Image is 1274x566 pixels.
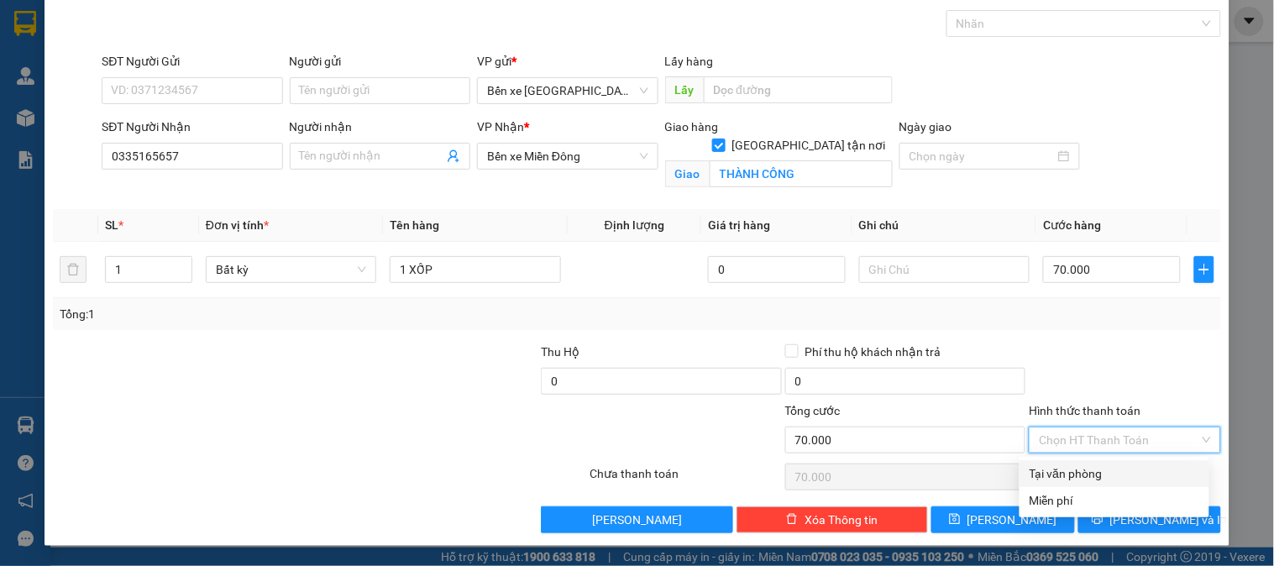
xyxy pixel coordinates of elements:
div: Miễn phí [1030,491,1199,510]
span: Phí thu hộ khách nhận trả [799,343,948,361]
span: Định lượng [605,218,664,232]
div: Người nhận [290,118,470,136]
span: Bến xe Quảng Ngãi [487,78,647,103]
input: VD: Bàn, Ghế [390,256,560,283]
span: Giá trị hàng [708,218,770,232]
div: VP gửi [477,52,658,71]
input: Giao tận nơi [710,160,893,187]
span: Lấy hàng [665,55,714,68]
th: Ghi chú [852,209,1036,242]
input: Dọc đường [704,76,893,103]
button: delete [60,256,87,283]
button: save[PERSON_NAME] [931,506,1074,533]
input: 0 [708,256,846,283]
span: [PERSON_NAME] [967,511,1057,529]
span: [PERSON_NAME] [592,511,682,529]
span: Cước hàng [1043,218,1101,232]
div: SĐT Người Nhận [102,118,282,136]
button: deleteXóa Thông tin [737,506,928,533]
span: VP Nhận [477,120,524,134]
div: SĐT Người Gửi [102,52,282,71]
span: Thu Hộ [541,345,579,359]
div: Tổng: 1 [60,305,493,323]
span: [GEOGRAPHIC_DATA] tận nơi [726,136,893,155]
label: Ngày giao [899,120,952,134]
span: Giao hàng [665,120,719,134]
label: Hình thức thanh toán [1029,404,1140,417]
input: Ngày giao [910,147,1055,165]
span: plus [1195,263,1214,276]
span: [PERSON_NAME] và In [1110,511,1228,529]
span: Bến xe Miền Đông [487,144,647,169]
span: SL [105,218,118,232]
span: Tổng cước [785,404,841,417]
span: save [949,513,961,527]
span: Giao [665,160,710,187]
span: Tên hàng [390,218,439,232]
button: plus [1194,256,1214,283]
span: Bất kỳ [216,257,366,282]
span: Đơn vị tính [206,218,269,232]
span: user-add [447,149,460,163]
span: Xóa Thông tin [805,511,878,529]
div: Người gửi [290,52,470,71]
button: printer[PERSON_NAME] và In [1078,506,1221,533]
span: Lấy [665,76,704,103]
div: Tại văn phòng [1030,464,1199,483]
span: delete [786,513,798,527]
button: [PERSON_NAME] [541,506,732,533]
input: Ghi Chú [859,256,1030,283]
div: Chưa thanh toán [588,464,783,494]
span: printer [1092,513,1104,527]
